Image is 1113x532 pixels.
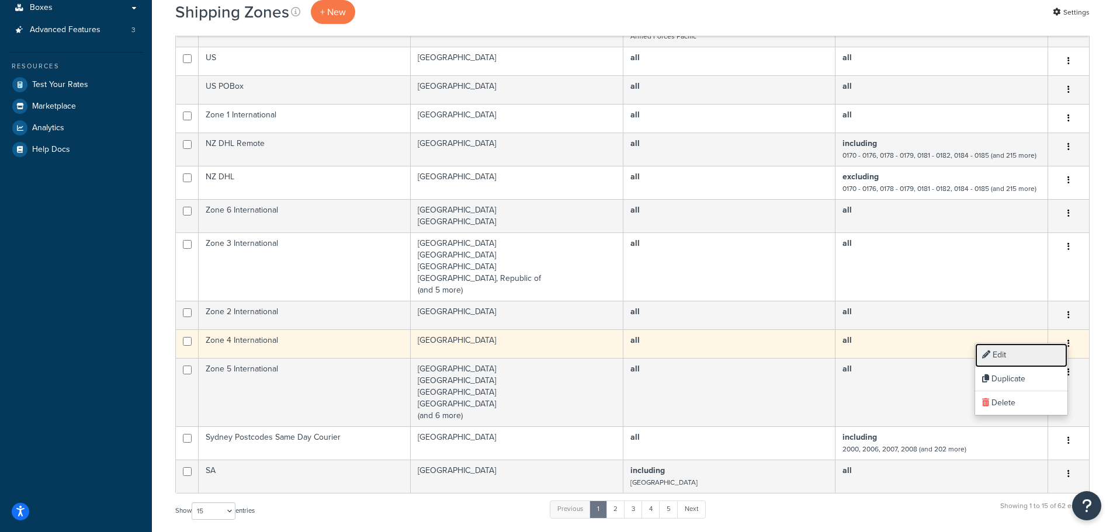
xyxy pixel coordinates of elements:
[642,500,660,518] a: 4
[1053,4,1090,20] a: Settings
[630,237,640,249] b: all
[624,500,643,518] a: 3
[320,5,346,19] span: + New
[30,3,53,13] span: Boxes
[199,358,411,426] td: Zone 5 International
[32,123,64,133] span: Analytics
[9,61,143,71] div: Resources
[9,19,143,41] a: Advanced Features 3
[842,237,852,249] b: all
[975,343,1067,367] a: Edit
[842,464,852,477] b: all
[411,199,623,232] td: [GEOGRAPHIC_DATA] [GEOGRAPHIC_DATA]
[411,301,623,329] td: [GEOGRAPHIC_DATA]
[630,204,640,216] b: all
[630,431,640,443] b: all
[630,51,640,64] b: all
[842,305,852,318] b: all
[630,109,640,121] b: all
[411,166,623,199] td: [GEOGRAPHIC_DATA]
[630,80,640,92] b: all
[411,426,623,460] td: [GEOGRAPHIC_DATA]
[411,329,623,358] td: [GEOGRAPHIC_DATA]
[842,171,879,183] b: excluding
[131,25,136,35] span: 3
[9,74,143,95] a: Test Your Rates
[842,150,1036,161] small: 0170 - 0176, 0178 - 0179, 0181 - 0182, 0184 - 0185 (and 215 more)
[630,334,640,346] b: all
[32,102,76,112] span: Marketplace
[199,232,411,301] td: Zone 3 International
[630,137,640,149] b: all
[411,75,623,104] td: [GEOGRAPHIC_DATA]
[9,117,143,138] a: Analytics
[630,363,640,375] b: all
[199,199,411,232] td: Zone 6 International
[630,477,698,488] small: [GEOGRAPHIC_DATA]
[411,104,623,133] td: [GEOGRAPHIC_DATA]
[842,334,852,346] b: all
[677,500,706,518] a: Next
[199,75,411,104] td: US POBox
[630,31,696,41] small: Armed Forces Pacific
[199,301,411,329] td: Zone 2 International
[606,500,625,518] a: 2
[842,80,852,92] b: all
[199,104,411,133] td: Zone 1 International
[199,166,411,199] td: NZ DHL
[411,232,623,301] td: [GEOGRAPHIC_DATA] [GEOGRAPHIC_DATA] [GEOGRAPHIC_DATA] [GEOGRAPHIC_DATA], Republic of (and 5 more)
[842,444,966,454] small: 2000, 2006, 2007, 2008 (and 202 more)
[32,145,70,155] span: Help Docs
[1072,491,1101,520] button: Open Resource Center
[630,171,640,183] b: all
[175,502,255,520] label: Show entries
[199,426,411,460] td: Sydney Postcodes Same Day Courier
[199,329,411,358] td: Zone 4 International
[975,367,1067,391] a: Duplicate
[192,502,235,520] select: Showentries
[30,25,100,35] span: Advanced Features
[842,183,1036,194] small: 0170 - 0176, 0178 - 0179, 0181 - 0182, 0184 - 0185 (and 215 more)
[411,47,623,75] td: [GEOGRAPHIC_DATA]
[842,204,852,216] b: all
[175,1,289,23] h1: Shipping Zones
[9,96,143,117] a: Marketplace
[32,80,88,90] span: Test Your Rates
[199,460,411,493] td: SA
[842,51,852,64] b: all
[842,363,852,375] b: all
[199,133,411,166] td: NZ DHL Remote
[975,391,1067,415] a: Delete
[630,305,640,318] b: all
[9,139,143,160] a: Help Docs
[842,109,852,121] b: all
[1000,499,1090,524] div: Showing 1 to 15 of 62 entries
[411,460,623,493] td: [GEOGRAPHIC_DATA]
[590,500,607,518] a: 1
[9,19,143,41] li: Advanced Features
[199,47,411,75] td: US
[550,500,591,518] a: Previous
[842,137,877,149] b: including
[630,464,665,477] b: including
[659,500,678,518] a: 5
[842,431,877,443] b: including
[411,358,623,426] td: [GEOGRAPHIC_DATA] [GEOGRAPHIC_DATA] [GEOGRAPHIC_DATA] [GEOGRAPHIC_DATA] (and 6 more)
[411,133,623,166] td: [GEOGRAPHIC_DATA]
